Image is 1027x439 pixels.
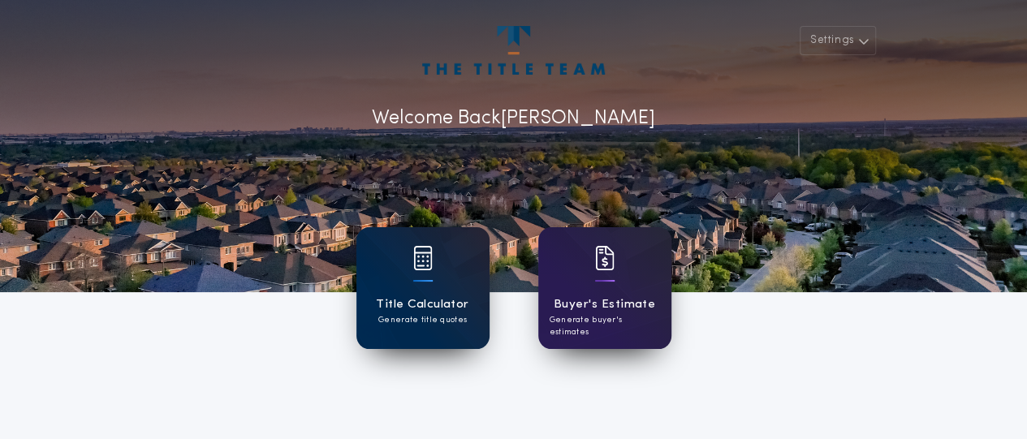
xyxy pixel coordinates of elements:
[554,295,655,314] h1: Buyer's Estimate
[595,246,615,270] img: card icon
[538,227,671,349] a: card iconBuyer's EstimateGenerate buyer's estimates
[372,104,655,133] p: Welcome Back [PERSON_NAME]
[376,295,468,314] h1: Title Calculator
[378,314,467,326] p: Generate title quotes
[413,246,433,270] img: card icon
[550,314,660,338] p: Generate buyer's estimates
[800,26,876,55] button: Settings
[422,26,604,75] img: account-logo
[356,227,490,349] a: card iconTitle CalculatorGenerate title quotes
